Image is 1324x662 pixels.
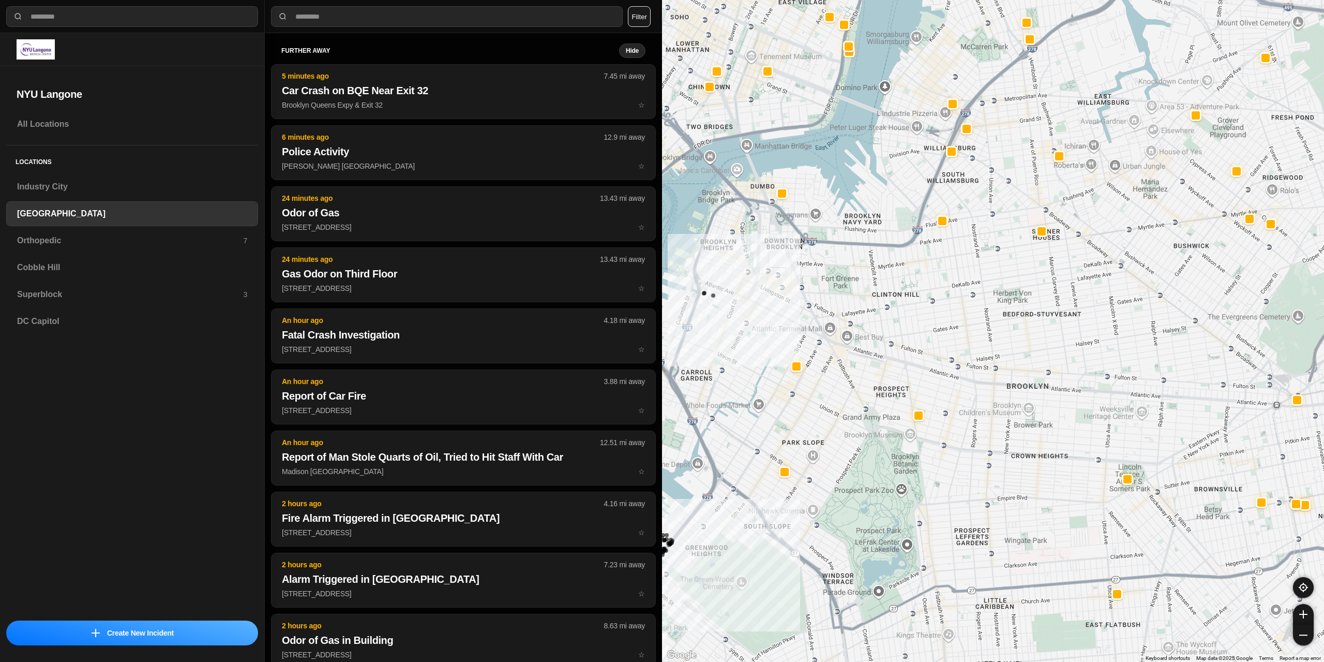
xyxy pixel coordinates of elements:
a: Industry City [6,174,258,199]
h2: Report of Man Stole Quarts of Oil, Tried to Hit Staff With Car [282,450,645,464]
button: An hour ago12.51 mi awayReport of Man Stole Quarts of Oil, Tried to Hit Staff With CarMadison [GE... [271,431,656,486]
p: 8.63 mi away [604,621,645,631]
span: star [638,162,645,170]
p: 12.9 mi away [604,132,645,142]
a: An hour ago3.88 mi awayReport of Car Fire[STREET_ADDRESS]star [271,406,656,415]
a: Superblock3 [6,282,258,307]
h3: DC Capitol [17,315,247,328]
img: logo [17,39,55,60]
p: [STREET_ADDRESS] [282,405,645,416]
h5: further away [281,47,619,55]
a: Terms (opens in new tab) [1259,655,1273,661]
h2: Gas Odor on Third Floor [282,267,645,281]
a: [GEOGRAPHIC_DATA] [6,201,258,226]
span: star [638,345,645,354]
a: 2 hours ago8.63 mi awayOdor of Gas in Building[STREET_ADDRESS]star [271,650,656,659]
button: 2 hours ago4.16 mi awayFire Alarm Triggered in [GEOGRAPHIC_DATA][STREET_ADDRESS]star [271,492,656,547]
a: 2 hours ago7.23 mi awayAlarm Triggered in [GEOGRAPHIC_DATA][STREET_ADDRESS]star [271,589,656,598]
button: zoom-out [1293,625,1314,645]
a: 2 hours ago4.16 mi awayFire Alarm Triggered in [GEOGRAPHIC_DATA][STREET_ADDRESS]star [271,528,656,537]
p: 13.43 mi away [600,254,645,264]
span: star [638,651,645,659]
p: [STREET_ADDRESS] [282,527,645,538]
img: search [13,11,23,22]
a: Open this area in Google Maps (opens a new window) [665,649,699,662]
p: 4.16 mi away [604,498,645,509]
a: Cobble Hill [6,255,258,280]
h3: Industry City [17,181,247,193]
img: Google [665,649,699,662]
h3: Orthopedic [17,234,243,247]
a: 6 minutes ago12.9 mi awayPolice Activity[PERSON_NAME] [GEOGRAPHIC_DATA]star [271,161,656,170]
span: star [638,528,645,537]
p: [STREET_ADDRESS] [282,589,645,599]
button: Hide [619,43,645,58]
h2: Alarm Triggered in [GEOGRAPHIC_DATA] [282,572,645,586]
span: star [638,406,645,415]
button: An hour ago3.88 mi awayReport of Car Fire[STREET_ADDRESS]star [271,370,656,424]
h2: Odor of Gas in Building [282,633,645,648]
p: Madison [GEOGRAPHIC_DATA] [282,466,645,477]
a: 24 minutes ago13.43 mi awayGas Odor on Third Floor[STREET_ADDRESS]star [271,284,656,292]
p: 13.43 mi away [600,193,645,203]
img: zoom-out [1299,631,1307,639]
p: 24 minutes ago [282,193,600,203]
p: 3.88 mi away [604,376,645,387]
p: [STREET_ADDRESS] [282,344,645,355]
a: 5 minutes ago7.45 mi awayCar Crash on BQE Near Exit 32Brooklyn Queens Expy & Exit 32star [271,100,656,109]
span: star [638,101,645,109]
button: iconCreate New Incident [6,621,258,645]
a: All Locations [6,112,258,137]
p: 2 hours ago [282,621,604,631]
p: 5 minutes ago [282,71,604,81]
a: An hour ago12.51 mi awayReport of Man Stole Quarts of Oil, Tried to Hit Staff With CarMadison [GE... [271,467,656,476]
h2: Fire Alarm Triggered in [GEOGRAPHIC_DATA] [282,511,645,525]
button: Keyboard shortcuts [1146,655,1190,662]
h2: NYU Langone [17,87,248,101]
button: 24 minutes ago13.43 mi awayOdor of Gas[STREET_ADDRESS]star [271,186,656,241]
p: [STREET_ADDRESS] [282,283,645,293]
button: 24 minutes ago13.43 mi awayGas Odor on Third Floor[STREET_ADDRESS]star [271,247,656,302]
p: An hour ago [282,315,604,326]
span: star [638,590,645,598]
h3: All Locations [17,118,247,130]
h3: Superblock [17,288,243,301]
a: DC Capitol [6,309,258,334]
p: [PERSON_NAME] [GEOGRAPHIC_DATA] [282,161,645,171]
h2: Report of Car Fire [282,389,645,403]
a: An hour ago4.18 mi awayFatal Crash Investigation[STREET_ADDRESS]star [271,345,656,354]
p: 7 [243,236,247,246]
img: recenter [1299,583,1308,592]
button: 2 hours ago7.23 mi awayAlarm Triggered in [GEOGRAPHIC_DATA][STREET_ADDRESS]star [271,553,656,608]
p: 3 [243,289,247,300]
button: An hour ago4.18 mi awayFatal Crash Investigation[STREET_ADDRESS]star [271,308,656,363]
p: [STREET_ADDRESS] [282,650,645,660]
p: An hour ago [282,437,600,448]
p: An hour ago [282,376,604,387]
span: star [638,467,645,476]
span: star [638,223,645,231]
img: search [278,11,288,22]
a: 24 minutes ago13.43 mi awayOdor of Gas[STREET_ADDRESS]star [271,223,656,231]
a: Report a map error [1280,655,1321,661]
span: Map data ©2025 Google [1196,655,1253,661]
h3: [GEOGRAPHIC_DATA] [17,208,247,220]
img: icon [92,629,100,637]
p: 7.45 mi away [604,71,645,81]
h2: Fatal Crash Investigation [282,328,645,342]
button: 5 minutes ago7.45 mi awayCar Crash on BQE Near Exit 32Brooklyn Queens Expy & Exit 32star [271,64,656,119]
span: star [638,284,645,292]
p: [STREET_ADDRESS] [282,222,645,232]
p: 12.51 mi away [600,437,645,448]
h5: Locations [6,145,258,174]
h2: Car Crash on BQE Near Exit 32 [282,83,645,98]
button: 6 minutes ago12.9 mi awayPolice Activity[PERSON_NAME] [GEOGRAPHIC_DATA]star [271,125,656,180]
p: Create New Incident [107,628,174,638]
p: Brooklyn Queens Expy & Exit 32 [282,100,645,110]
button: zoom-in [1293,604,1314,625]
p: 7.23 mi away [604,560,645,570]
p: 4.18 mi away [604,315,645,326]
h2: Police Activity [282,144,645,159]
p: 2 hours ago [282,560,604,570]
